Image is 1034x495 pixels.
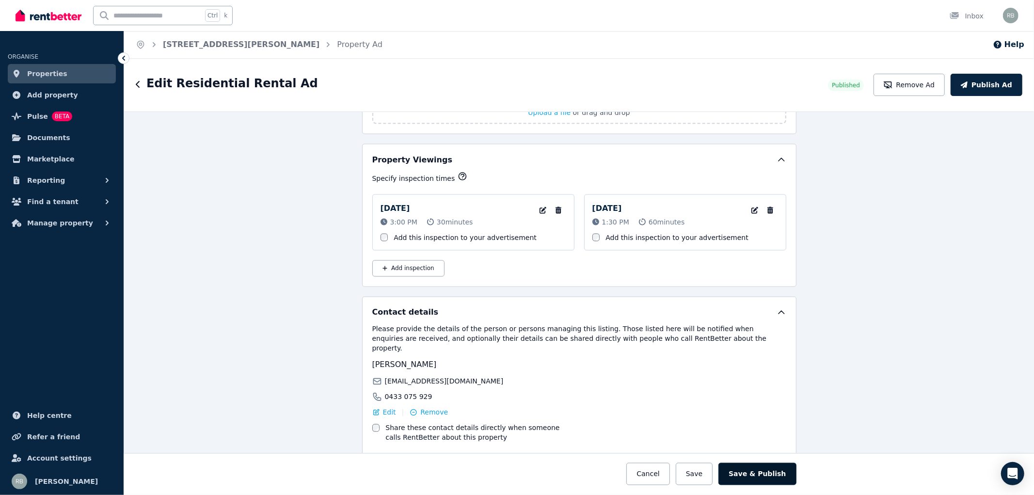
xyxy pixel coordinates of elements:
[8,64,116,83] a: Properties
[27,431,80,443] span: Refer a friend
[602,217,629,227] span: 1:30 PM
[676,463,713,485] button: Save
[16,8,81,23] img: RentBetter
[383,408,396,417] span: Edit
[372,307,439,319] h5: Contact details
[372,408,396,417] button: Edit
[385,392,432,402] span: 0433 075 929
[27,153,74,165] span: Marketplace
[528,109,571,116] span: Upload a file
[27,68,67,80] span: Properties
[8,128,116,147] a: Documents
[163,40,319,49] a: [STREET_ADDRESS][PERSON_NAME]
[372,324,786,353] p: Please provide the details of the person or persons managing this listing. Those listed here will...
[626,463,669,485] button: Cancel
[8,213,116,233] button: Manage property
[372,174,455,183] p: Specify inspection times
[950,11,984,21] div: Inbox
[832,81,860,89] span: Published
[528,108,630,117] button: Upload a file or drag and drop
[27,89,78,101] span: Add property
[8,406,116,425] a: Help centre
[390,217,417,227] span: 3:00 PM
[437,217,473,227] span: 30 minutes
[402,408,404,417] span: |
[420,408,448,417] span: Remove
[27,196,79,208] span: Find a tenant
[8,427,116,447] a: Refer a friend
[27,175,65,186] span: Reporting
[385,423,576,443] label: Share these contact details directly when someone calls RentBetter about this property
[27,217,93,229] span: Manage property
[381,203,410,214] p: [DATE]
[337,40,382,49] a: Property Ad
[385,377,504,386] span: [EMAIL_ADDRESS][DOMAIN_NAME]
[372,360,437,369] span: [PERSON_NAME]
[8,149,116,169] a: Marketplace
[372,154,453,166] h5: Property Viewings
[951,74,1022,96] button: Publish Ad
[410,408,448,417] button: Remove
[224,12,227,19] span: k
[372,260,445,277] button: Add inspection
[205,9,220,22] span: Ctrl
[592,203,622,214] p: [DATE]
[27,410,72,421] span: Help centre
[27,111,48,122] span: Pulse
[8,448,116,468] a: Account settings
[1001,462,1024,485] div: Open Intercom Messenger
[35,476,98,487] span: [PERSON_NAME]
[8,107,116,126] a: PulseBETA
[874,74,945,96] button: Remove Ad
[993,39,1024,50] button: Help
[718,463,796,485] button: Save & Publish
[27,132,70,144] span: Documents
[573,109,630,116] span: or drag and drop
[605,233,748,242] label: Add this inspection to your advertisement
[8,53,38,60] span: ORGANISE
[146,76,318,91] h1: Edit Residential Rental Ad
[52,112,72,121] span: BETA
[8,192,116,211] button: Find a tenant
[12,474,27,489] img: Ravi Beniwal
[124,31,394,58] nav: Breadcrumb
[1003,8,1018,23] img: Ravi Beniwal
[8,171,116,190] button: Reporting
[27,452,92,464] span: Account settings
[649,217,685,227] span: 60 minutes
[394,233,537,242] label: Add this inspection to your advertisement
[8,85,116,105] a: Add property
